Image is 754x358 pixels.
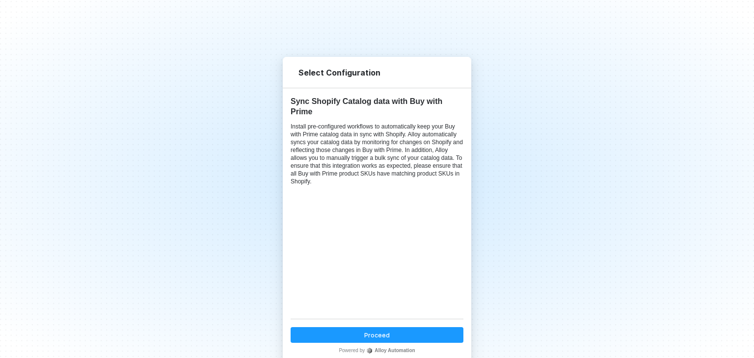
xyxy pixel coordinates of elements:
[291,96,463,117] div: Sync Shopify Catalog data with Buy with Prime
[364,331,390,339] div: Proceed
[298,68,380,78] div: Select Configuration
[367,347,415,354] div: Alloy Automation
[291,327,463,343] button: Proceed
[291,347,463,354] div: Powered by
[291,123,463,185] div: Install pre-configured workflows to automatically keep your Buy with Prime catalog data in sync w...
